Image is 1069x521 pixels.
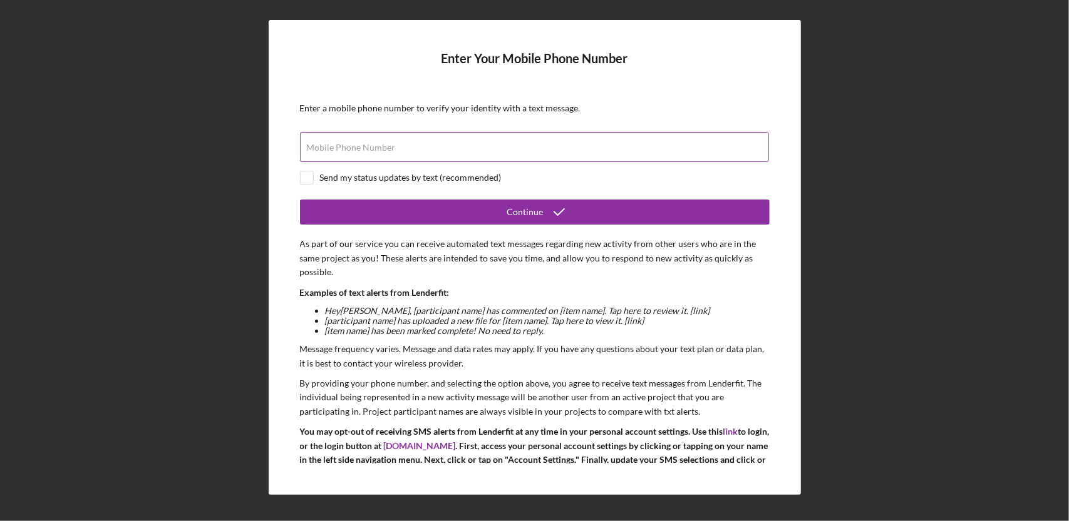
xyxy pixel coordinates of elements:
[300,237,770,279] p: As part of our service you can receive automated text messages regarding new activity from other ...
[384,440,456,451] a: [DOMAIN_NAME]
[320,173,502,183] div: Send my status updates by text (recommended)
[325,306,770,316] li: Hey [PERSON_NAME] , [participant name] has commented on [item name]. Tap here to review it. [link]
[300,200,770,225] button: Continue
[300,425,770,481] p: You may opt-out of receiving SMS alerts from Lenderfit at any time in your personal account setti...
[325,316,770,326] li: [participant name] has uploaded a new file for [item name]. Tap here to view it. [link]
[300,377,770,418] p: By providing your phone number, and selecting the option above, you agree to receive text message...
[723,426,738,437] a: link
[325,326,770,336] li: [item name] has been marked complete! No need to reply.
[300,286,770,300] p: Examples of text alerts from Lenderfit:
[300,342,770,370] p: Message frequency varies. Message and data rates may apply. If you have any questions about your ...
[507,200,544,225] div: Continue
[300,51,770,84] h4: Enter Your Mobile Phone Number
[307,143,396,153] label: Mobile Phone Number
[300,103,770,113] div: Enter a mobile phone number to verify your identity with a text message.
